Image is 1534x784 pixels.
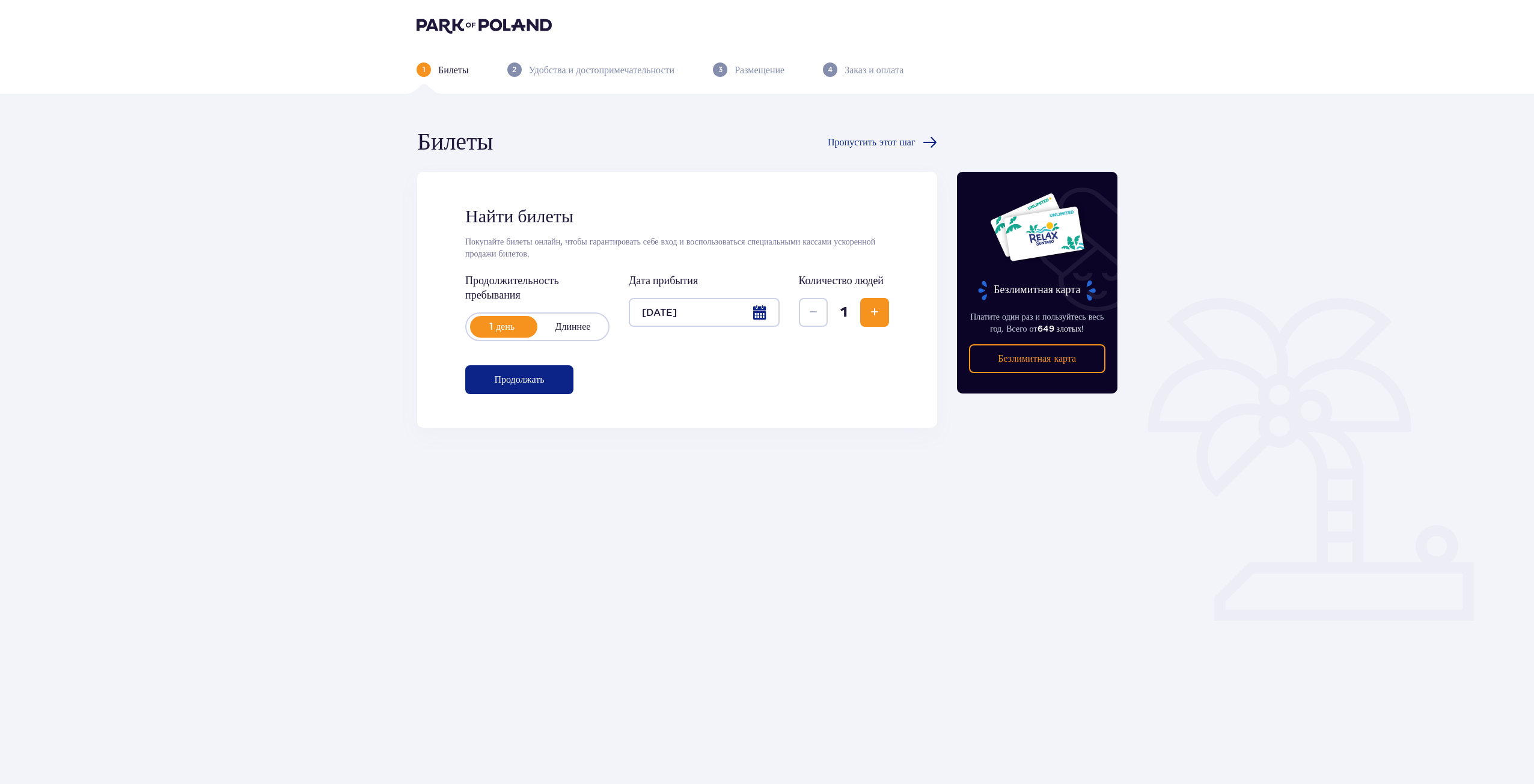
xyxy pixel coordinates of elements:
font: Заказ и оплата [845,64,903,76]
font: Билеты [438,64,469,76]
font: 1 [840,303,848,321]
font: 649 злотых [1037,324,1082,333]
font: 1 день [489,321,515,332]
a: Безлимитная карта [969,344,1106,373]
font: 3 [718,65,723,74]
font: Безлимитная карта [994,283,1080,297]
font: 4 [828,65,833,74]
font: 2 [512,65,516,74]
font: Длиннее [555,321,591,332]
font: 1 [423,65,426,74]
font: Найти билеты [465,205,573,228]
font: Удобства и достопримечательности [529,64,675,76]
font: Продолжительность пребывания [465,274,559,302]
font: Размещение [735,64,784,76]
font: Покупайте билеты онлайн, чтобы гарантировать себе вход и воспользоваться специальными кассами уск... [465,237,875,258]
img: Логотип Парка Польши [417,17,552,34]
font: Платите один раз и пользуйтесь весь год. Всего от [970,312,1104,333]
button: Увеличивать [860,298,889,327]
button: Продолжать [465,365,573,394]
font: Билеты [417,127,493,157]
font: Продолжать [494,375,544,384]
font: Пропустить этот шаг [828,138,915,147]
font: ! [1081,324,1084,333]
button: Снижаться [799,298,828,327]
font: Безлимитная карта [998,354,1076,363]
font: Количество людей [799,274,884,288]
font: Дата прибытия [629,274,698,288]
a: Пропустить этот шаг [828,135,937,150]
